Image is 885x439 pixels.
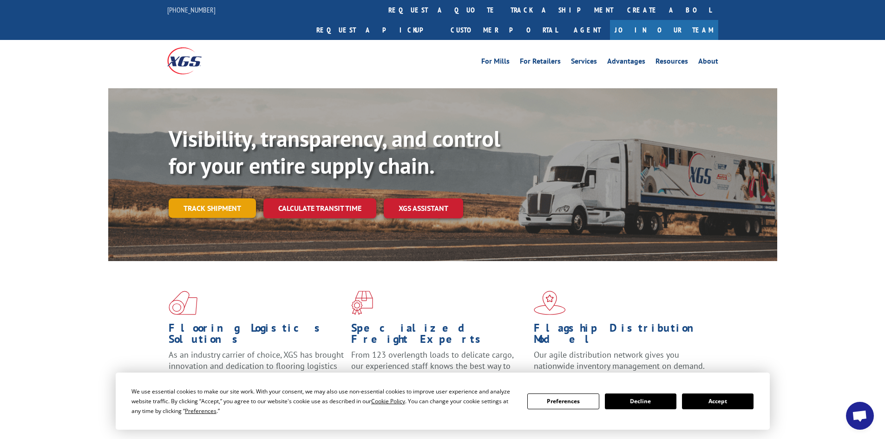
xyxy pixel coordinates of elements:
a: [PHONE_NUMBER] [167,5,216,14]
div: We use essential cookies to make our site work. With your consent, we may also use non-essential ... [131,387,516,416]
button: Decline [605,393,676,409]
a: Track shipment [169,198,256,218]
a: Request a pickup [309,20,444,40]
b: Visibility, transparency, and control for your entire supply chain. [169,124,500,180]
a: Advantages [607,58,645,68]
a: Calculate transit time [263,198,376,218]
a: XGS ASSISTANT [384,198,463,218]
a: Agent [564,20,610,40]
a: Join Our Team [610,20,718,40]
div: Cookie Consent Prompt [116,373,770,430]
span: Our agile distribution network gives you nationwide inventory management on demand. [534,349,705,371]
p: From 123 overlength loads to delicate cargo, our experienced staff knows the best way to move you... [351,349,527,391]
h1: Flooring Logistics Solutions [169,322,344,349]
h1: Specialized Freight Experts [351,322,527,349]
button: Accept [682,393,754,409]
a: Resources [656,58,688,68]
a: For Mills [481,58,510,68]
a: For Retailers [520,58,561,68]
span: As an industry carrier of choice, XGS has brought innovation and dedication to flooring logistics... [169,349,344,382]
img: xgs-icon-focused-on-flooring-red [351,291,373,315]
span: Cookie Policy [371,397,405,405]
a: About [698,58,718,68]
a: Services [571,58,597,68]
img: xgs-icon-total-supply-chain-intelligence-red [169,291,197,315]
button: Preferences [527,393,599,409]
img: xgs-icon-flagship-distribution-model-red [534,291,566,315]
a: Customer Portal [444,20,564,40]
h1: Flagship Distribution Model [534,322,709,349]
span: Preferences [185,407,216,415]
a: Open chat [846,402,874,430]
